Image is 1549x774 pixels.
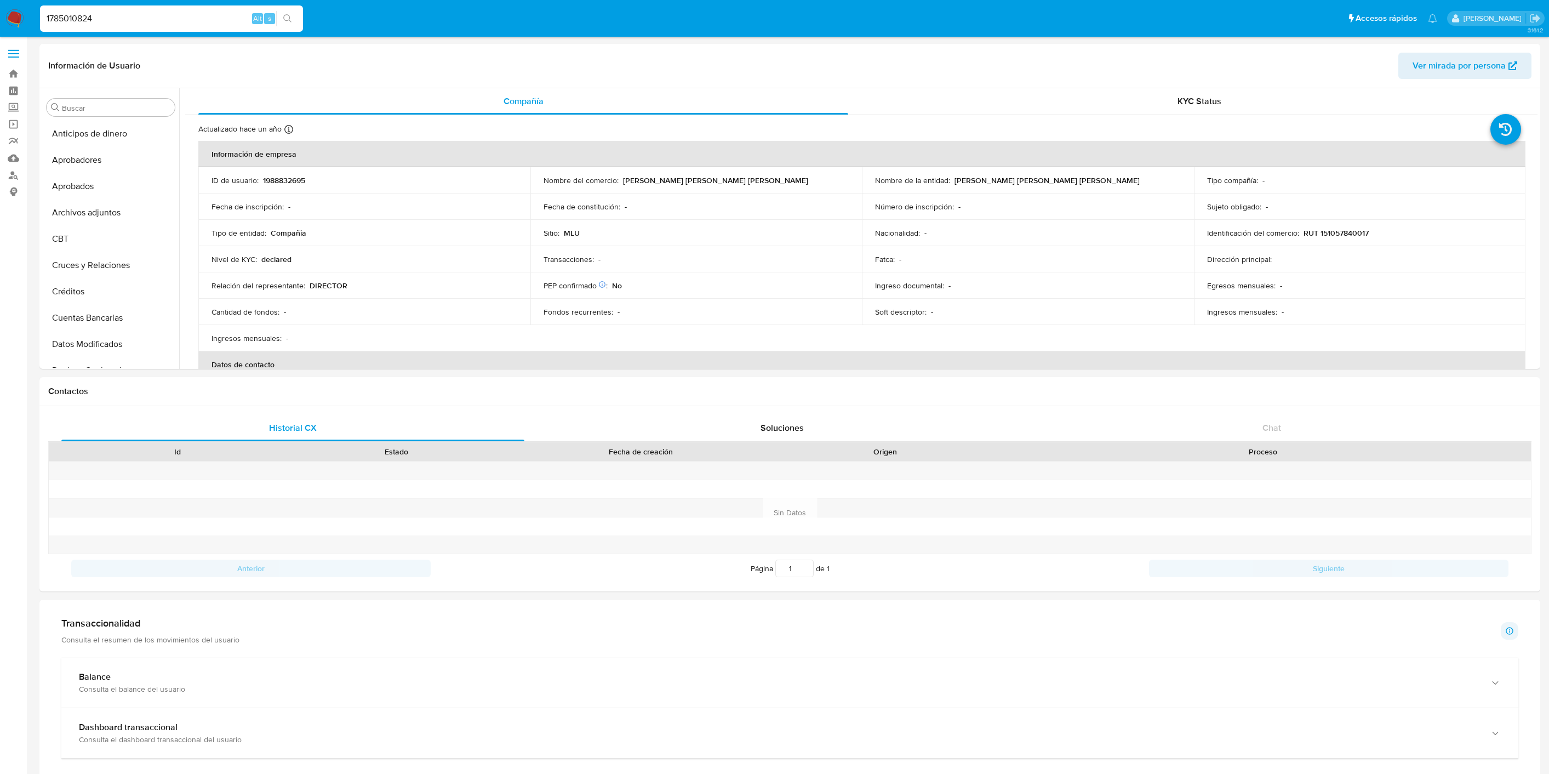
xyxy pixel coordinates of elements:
span: 1 [827,563,830,574]
div: Id [76,446,279,457]
button: Aprobados [42,173,179,200]
span: s [268,13,271,24]
p: No [612,281,622,291]
div: Estado [295,446,499,457]
p: Nivel de KYC : [212,254,257,264]
p: ID de usuario : [212,175,259,185]
p: - [899,254,901,264]
p: Tipo de entidad : [212,228,266,238]
a: Notificaciones [1428,14,1437,23]
button: Cruces y Relaciones [42,252,179,278]
p: - [931,307,933,317]
span: Accesos rápidos [1356,13,1417,24]
p: - [958,202,961,212]
p: [PERSON_NAME] [PERSON_NAME] [PERSON_NAME] [954,175,1140,185]
p: - [288,202,290,212]
p: - [1262,175,1265,185]
a: Salir [1529,13,1541,24]
p: Sujeto obligado : [1207,202,1261,212]
span: KYC Status [1178,95,1221,107]
button: Ver mirada por persona [1398,53,1531,79]
p: Fatca : [875,254,895,264]
p: [PERSON_NAME] [PERSON_NAME] [PERSON_NAME] [623,175,808,185]
p: Nacionalidad : [875,228,920,238]
button: Buscar [51,103,60,112]
p: - [1280,281,1282,291]
p: DIRECTOR [310,281,347,291]
p: Cantidad de fondos : [212,307,279,317]
h1: Contactos [48,386,1531,397]
p: Dirección principal : [1207,254,1272,264]
button: Anticipos de dinero [42,121,179,147]
p: - [598,254,601,264]
p: Ingreso documental : [875,281,944,291]
p: Compañia [271,228,306,238]
span: Historial CX [269,422,317,434]
span: Página de [751,560,830,577]
input: Buscar [62,103,170,113]
p: Soft descriptor : [875,307,927,317]
p: Fecha de inscripción : [212,202,284,212]
button: Anterior [71,560,431,577]
p: RUT 151057840017 [1304,228,1369,238]
span: Compañía [504,95,544,107]
button: Aprobadores [42,147,179,173]
p: - [618,307,620,317]
th: Datos de contacto [198,351,1525,378]
button: Devices Geolocation [42,357,179,384]
p: Actualizado hace un año [198,124,282,134]
button: Cuentas Bancarias [42,305,179,331]
h1: Información de Usuario [48,60,140,71]
p: Tipo compañía : [1207,175,1258,185]
p: - [1282,307,1284,317]
p: 1988832695 [263,175,305,185]
button: Siguiente [1149,560,1508,577]
div: Fecha de creación [513,446,768,457]
button: Créditos [42,278,179,305]
span: Chat [1262,422,1281,434]
p: - [1266,202,1268,212]
span: Soluciones [761,422,804,434]
span: Ver mirada por persona [1413,53,1506,79]
p: - [284,307,286,317]
p: Fecha de constitución : [544,202,620,212]
input: Buscar usuario o caso... [40,12,303,26]
p: Sitio : [544,228,559,238]
p: Nombre del comercio : [544,175,619,185]
p: Transacciones : [544,254,594,264]
button: CBT [42,226,179,252]
p: Ingresos mensuales : [1207,307,1277,317]
th: Información de empresa [198,141,1525,167]
p: Número de inscripción : [875,202,954,212]
div: Proceso [1002,446,1523,457]
p: Ingresos mensuales : [212,333,282,343]
p: Egresos mensuales : [1207,281,1276,291]
p: - [286,333,288,343]
p: - [924,228,927,238]
p: MLU [564,228,580,238]
p: - [948,281,951,291]
button: Datos Modificados [42,331,179,357]
button: Archivos adjuntos [42,200,179,226]
button: search-icon [276,11,299,26]
p: Nombre de la entidad : [875,175,950,185]
p: Identificación del comercio : [1207,228,1299,238]
p: PEP confirmado : [544,281,608,291]
span: Alt [253,13,262,24]
p: Fondos recurrentes : [544,307,613,317]
p: declared [261,254,291,264]
p: - [625,202,627,212]
p: gregorio.negri@mercadolibre.com [1464,13,1525,24]
p: Relación del representante : [212,281,305,291]
div: Origen [784,446,987,457]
